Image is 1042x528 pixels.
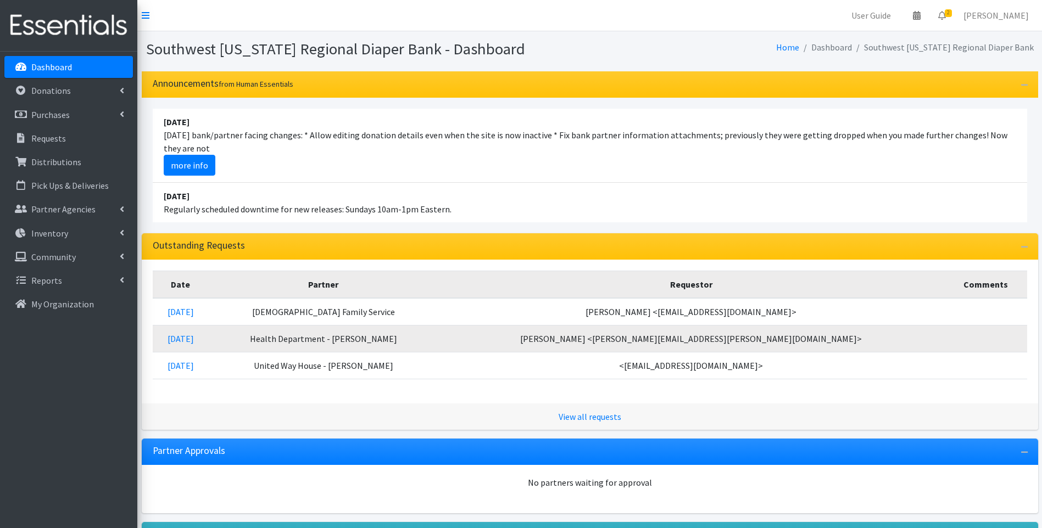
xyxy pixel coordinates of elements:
[209,298,438,325] td: [DEMOGRAPHIC_DATA] Family Service
[438,325,944,352] td: [PERSON_NAME] <[PERSON_NAME][EMAIL_ADDRESS][PERSON_NAME][DOMAIN_NAME]>
[164,155,215,176] a: more info
[955,4,1038,26] a: [PERSON_NAME]
[153,445,225,457] h3: Partner Approvals
[153,271,209,298] th: Date
[799,40,852,55] li: Dashboard
[153,78,293,89] h3: Announcements
[438,298,944,325] td: [PERSON_NAME] <[EMAIL_ADDRESS][DOMAIN_NAME]>
[153,476,1027,489] div: No partners waiting for approval
[209,325,438,352] td: Health Department - [PERSON_NAME]
[146,40,586,59] h1: Southwest [US_STATE] Regional Diaper Bank - Dashboard
[31,275,62,286] p: Reports
[4,151,133,173] a: Distributions
[153,183,1027,222] li: Regularly scheduled downtime for new releases: Sundays 10am-1pm Eastern.
[31,133,66,144] p: Requests
[153,109,1027,183] li: [DATE] bank/partner facing changes: * Allow editing donation details even when the site is now in...
[164,116,190,127] strong: [DATE]
[168,306,194,317] a: [DATE]
[4,104,133,126] a: Purchases
[4,293,133,315] a: My Organization
[168,360,194,371] a: [DATE]
[31,299,94,310] p: My Organization
[4,175,133,196] a: Pick Ups & Deliveries
[945,271,1027,298] th: Comments
[4,198,133,220] a: Partner Agencies
[852,40,1034,55] li: Southwest [US_STATE] Regional Diaper Bank
[4,246,133,268] a: Community
[945,9,952,17] span: 2
[31,251,76,262] p: Community
[209,352,438,379] td: United Way House - [PERSON_NAME]
[438,271,944,298] th: Requestor
[219,79,293,89] small: from Human Essentials
[31,228,68,239] p: Inventory
[168,333,194,344] a: [DATE]
[153,240,245,251] h3: Outstanding Requests
[31,61,72,72] p: Dashboard
[164,190,190,201] strong: [DATE]
[209,271,438,298] th: Partner
[4,127,133,149] a: Requests
[31,180,109,191] p: Pick Ups & Deliveries
[31,109,70,120] p: Purchases
[4,7,133,44] img: HumanEssentials
[4,80,133,102] a: Donations
[31,156,81,167] p: Distributions
[4,56,133,78] a: Dashboard
[31,85,71,96] p: Donations
[929,4,955,26] a: 2
[31,204,96,215] p: Partner Agencies
[843,4,900,26] a: User Guide
[4,269,133,291] a: Reports
[559,411,621,422] a: View all requests
[438,352,944,379] td: <[EMAIL_ADDRESS][DOMAIN_NAME]>
[4,222,133,244] a: Inventory
[776,42,799,53] a: Home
